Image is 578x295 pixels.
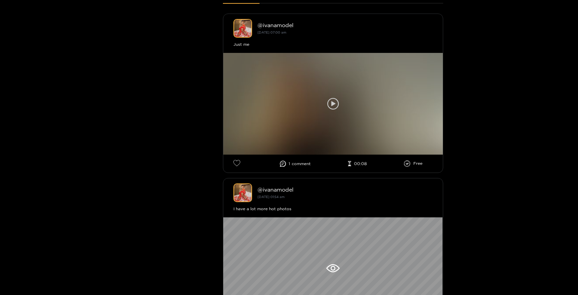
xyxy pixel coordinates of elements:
[348,161,367,166] li: 00:08
[257,22,433,28] div: @ ivanamodel
[233,19,252,38] img: ivanamodel
[233,41,433,48] div: Just me
[280,161,311,167] li: 1
[404,160,422,167] li: Free
[233,183,252,202] img: ivanamodel
[292,161,311,166] span: comment
[233,205,433,212] div: I have a lot more hot photos
[257,195,285,199] small: [DATE] 01:54 am
[257,31,286,34] small: [DATE] 07:00 am
[257,186,433,193] div: @ ivanamodel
